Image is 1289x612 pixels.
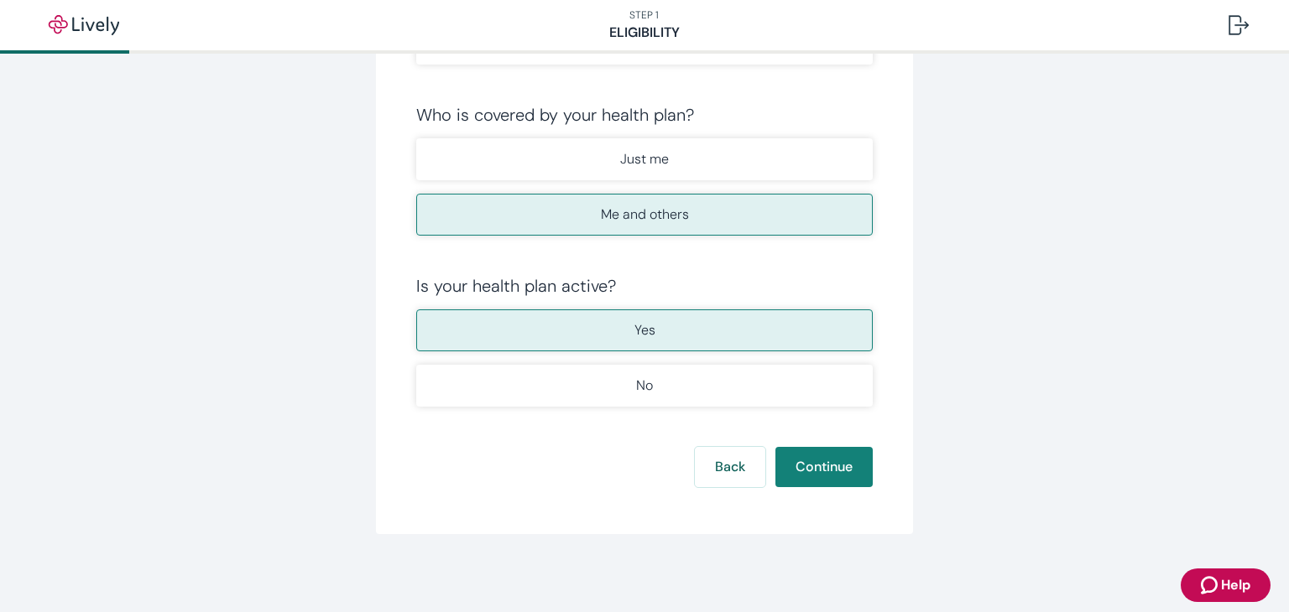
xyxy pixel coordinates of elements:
span: Help [1221,575,1250,595]
div: Who is covered by your health plan? [416,105,873,125]
button: Me and others [416,194,873,236]
button: Just me [416,138,873,180]
button: Zendesk support iconHelp [1181,568,1271,602]
p: Yes [634,320,655,340]
p: Just me [620,149,669,169]
img: Lively [37,15,131,35]
p: Me and others [601,205,689,225]
button: Yes [416,309,873,351]
button: Back [695,447,765,487]
button: Continue [775,447,873,487]
div: Is your health plan active? [416,276,873,296]
button: No [416,365,873,407]
p: No [636,376,653,396]
button: Log out [1215,5,1262,45]
svg: Zendesk support icon [1201,575,1221,595]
